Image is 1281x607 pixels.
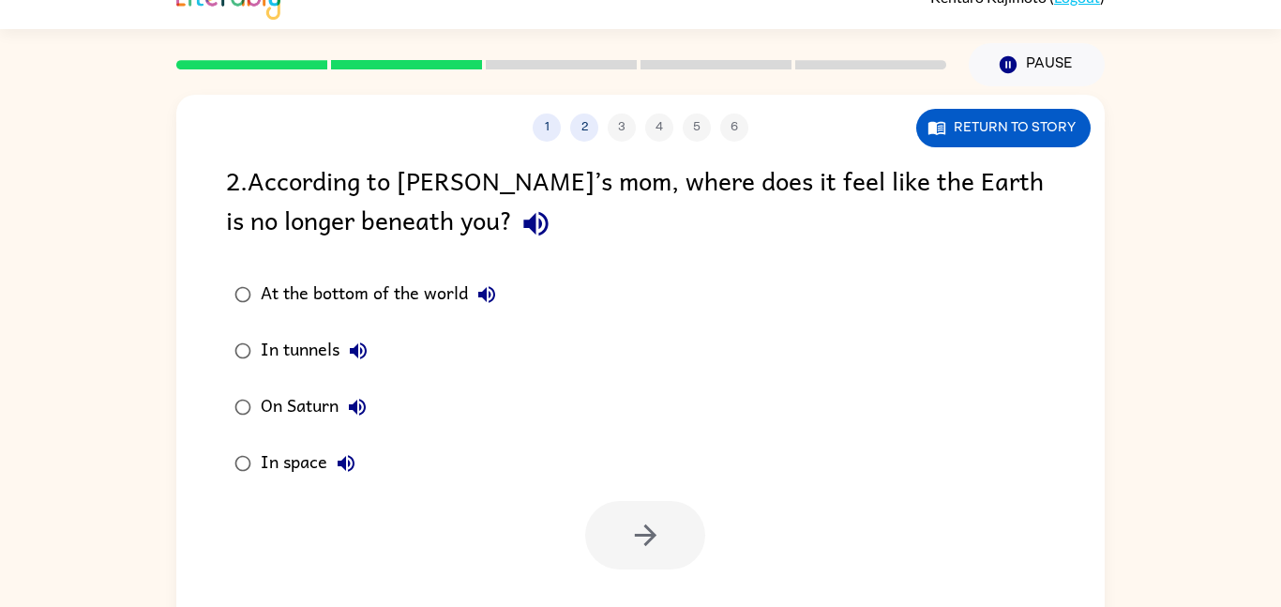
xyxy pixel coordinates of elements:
button: In space [327,445,365,482]
div: On Saturn [261,388,376,426]
button: Return to story [916,109,1091,147]
button: 1 [533,114,561,142]
button: Pause [969,43,1105,86]
div: 2 . According to [PERSON_NAME]’s mom, where does it feel like the Earth is no longer beneath you? [226,160,1055,248]
button: At the bottom of the world [468,276,505,313]
button: 2 [570,114,598,142]
button: In tunnels [339,332,377,370]
div: In tunnels [261,332,377,370]
button: On Saturn [339,388,376,426]
div: At the bottom of the world [261,276,505,313]
div: In space [261,445,365,482]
